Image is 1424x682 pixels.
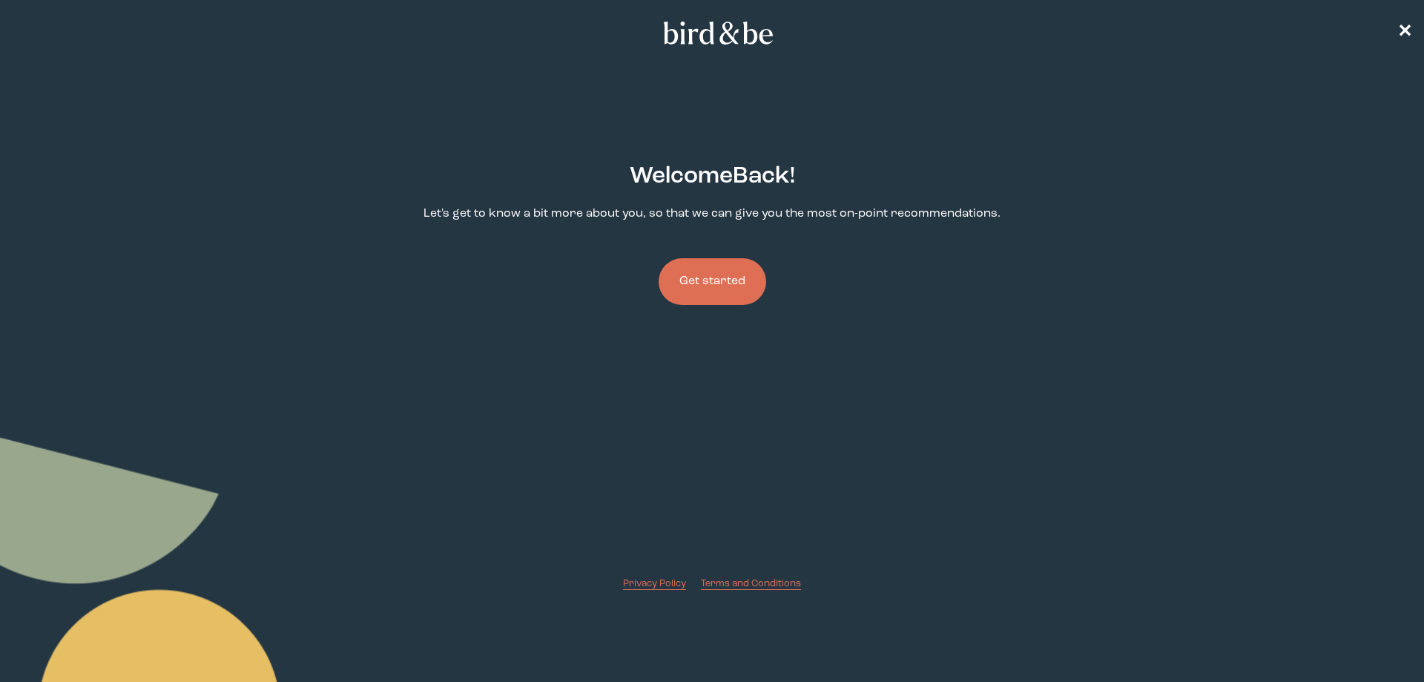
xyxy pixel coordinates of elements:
[659,235,766,329] a: Get started
[623,577,686,591] a: Privacy Policy
[1397,20,1412,46] a: ✕
[630,160,795,194] h2: Welcome Back !
[1397,24,1412,42] span: ✕
[701,579,801,588] span: Terms and Conditions
[423,206,1001,223] p: Let's get to know a bit more about you, so that we can give you the most on-point recommendations.
[701,577,801,591] a: Terms and Conditions
[659,258,766,305] button: Get started
[623,579,686,588] span: Privacy Policy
